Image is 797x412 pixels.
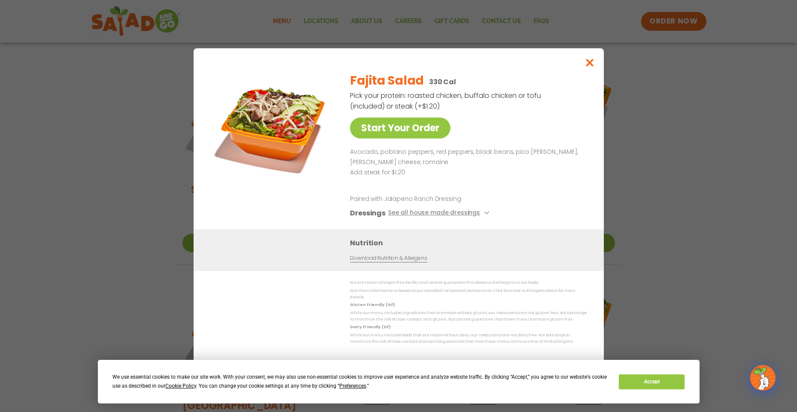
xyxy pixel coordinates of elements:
p: We are not an allergen free facility and cannot guarantee the absence of allergens in our foods. [350,280,587,286]
a: Start Your Order [350,118,450,138]
div: Cookie Consent Prompt [98,360,700,403]
span: Cookie Policy [165,383,196,389]
span: Preferences [339,383,366,389]
h2: Fajita Salad [350,72,424,90]
img: Featured product photo for Fajita Salad [213,65,332,185]
p: Nutrition information is based on our standard recipes and portion sizes. Click Nutrition & Aller... [350,288,587,301]
h3: Nutrition [350,238,591,249]
p: Paired with Jalapeno Ranch Dressing [350,195,508,204]
p: While our menu includes ingredients that are made without gluten, our restaurants are not gluten ... [350,310,587,323]
p: While our menu includes foods that are made without dairy, our restaurants are not dairy free. We... [350,332,587,345]
p: 330 Cal [429,77,456,87]
button: Accept [619,374,685,389]
img: wpChatIcon [751,366,775,390]
strong: Dairy Friendly (DF) [350,325,390,330]
h3: Dressings [350,208,385,219]
p: Avocado, poblano peppers, red peppers, black beans, pico [PERSON_NAME], [PERSON_NAME] cheese, rom... [350,147,583,168]
strong: Gluten Friendly (GF) [350,303,394,308]
div: We use essential cookies to make our site work. With your consent, we may also use non-essential ... [112,373,609,391]
p: Pick your protein: roasted chicken, buffalo chicken or tofu (included) or steak (+$1.20) [350,90,542,112]
button: Close modal [576,48,603,77]
a: Download Nutrition & Allergens [350,255,427,263]
p: Add steak for $1.20 [350,168,583,178]
button: See all house made dressings [388,208,491,219]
